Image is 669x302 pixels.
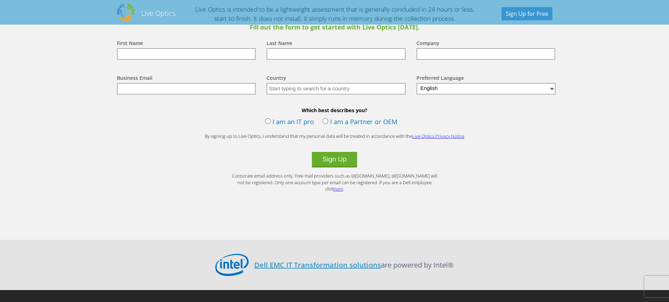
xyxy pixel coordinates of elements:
[110,107,559,114] b: Which best describes you?
[141,8,176,18] h2: Live Optics
[117,4,135,21] img: Dell Dpack
[312,152,357,167] button: Sign Up
[322,117,398,128] label: I am a Partner or OEM
[412,133,464,139] a: Live Optics Privacy Notice
[267,83,406,95] input: Start typing to search for a country
[334,186,343,192] a: here
[254,260,454,270] p: are powered by Intel®
[194,133,475,140] p: By signing up to Live Optics, I understand that my personal data will be treated in accordance wi...
[501,7,552,20] a: Sign Up for Free
[254,260,381,270] a: Dell EMC IT Transformation solutions
[417,75,464,83] label: Preferred Language
[267,75,286,83] label: Country
[117,75,152,83] label: Business Email
[417,40,439,48] label: Company
[194,23,475,32] span: Fill out the form to get started with Live Optics [DATE].
[265,117,314,128] label: I am an IT pro
[229,173,440,192] p: Corporate email address only. Free mail providers such as @[DOMAIN_NAME], @[DOMAIN_NAME] will not...
[267,40,292,48] label: Last Name
[215,254,249,276] img: Intel Logo
[117,40,143,48] label: First Name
